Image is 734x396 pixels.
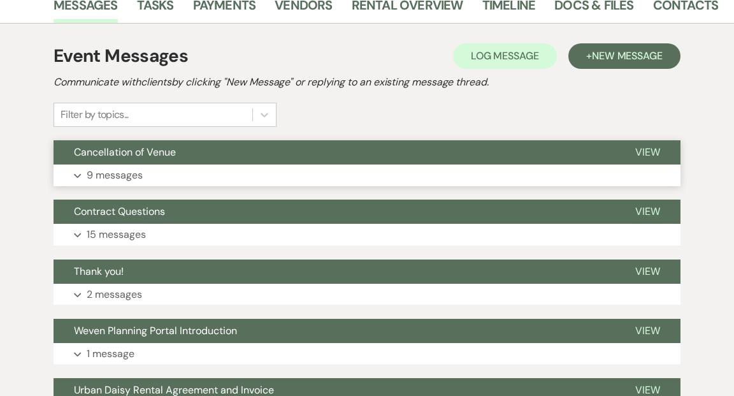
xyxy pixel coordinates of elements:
span: Contract Questions [74,205,165,218]
button: View [615,260,680,284]
button: Thank you! [54,260,615,284]
p: 1 message [87,346,134,362]
span: Weven Planning Portal Introduction [74,324,237,337]
h1: Event Messages [54,43,188,70]
span: Log Message [471,49,539,62]
button: +New Message [568,43,680,69]
button: Contract Questions [54,200,615,224]
p: 9 messages [87,167,143,184]
button: View [615,200,680,224]
span: View [635,324,660,337]
button: Weven Planning Portal Introduction [54,319,615,343]
h2: Communicate with clients by clicking "New Message" or replying to an existing message thread. [54,75,680,90]
button: 15 messages [54,224,680,246]
span: View [635,205,660,218]
p: 15 messages [87,226,146,243]
button: View [615,140,680,165]
button: Cancellation of Venue [54,140,615,165]
button: 9 messages [54,165,680,186]
div: Filter by topics... [61,107,129,122]
span: View [635,145,660,159]
span: New Message [592,49,663,62]
button: 1 message [54,343,680,365]
span: View [635,265,660,278]
span: Cancellation of Venue [74,145,176,159]
button: 2 messages [54,284,680,305]
p: 2 messages [87,286,142,303]
button: View [615,319,680,343]
span: Thank you! [74,265,124,278]
button: Log Message [453,43,557,69]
